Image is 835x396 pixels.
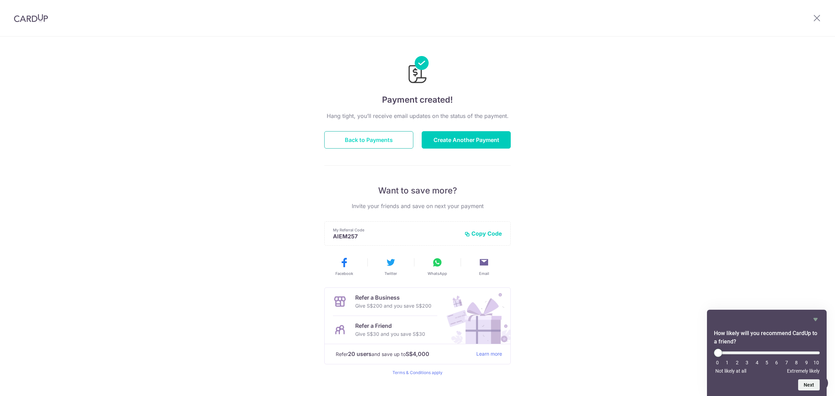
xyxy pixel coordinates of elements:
[355,293,431,302] p: Refer a Business
[422,131,511,149] button: Create Another Payment
[428,271,447,276] span: WhatsApp
[476,350,502,358] a: Learn more
[811,315,820,324] button: Hide survey
[743,360,750,365] li: 3
[754,360,761,365] li: 4
[803,360,810,365] li: 9
[324,112,511,120] p: Hang tight, you’ll receive email updates on the status of the payment.
[333,227,459,233] p: My Referral Code
[392,370,443,375] a: Terms & Conditions apply
[787,368,820,374] span: Extremely likely
[479,271,489,276] span: Email
[417,257,458,276] button: WhatsApp
[783,360,790,365] li: 7
[324,257,365,276] button: Facebook
[440,288,510,344] img: Refer
[324,94,511,106] h4: Payment created!
[335,271,353,276] span: Facebook
[324,131,413,149] button: Back to Payments
[463,257,504,276] button: Email
[324,202,511,210] p: Invite your friends and save on next your payment
[793,360,800,365] li: 8
[355,322,425,330] p: Refer a Friend
[714,329,820,346] h2: How likely will you recommend CardUp to a friend? Select an option from 0 to 10, with 0 being Not...
[734,360,741,365] li: 2
[355,302,431,310] p: Give S$200 and you save S$200
[18,5,29,11] span: 帮助
[384,271,397,276] span: Twitter
[406,350,429,358] strong: S$4,000
[714,315,820,390] div: How likely will you recommend CardUp to a friend? Select an option from 0 to 10, with 0 being Not...
[813,360,820,365] li: 10
[715,368,746,374] span: Not likely at all
[336,350,471,358] p: Refer and save up to
[464,230,502,237] button: Copy Code
[714,349,820,374] div: How likely will you recommend CardUp to a friend? Select an option from 0 to 10, with 0 being Not...
[798,379,820,390] button: Next question
[763,360,770,365] li: 5
[406,56,429,85] img: Payments
[14,14,48,22] img: CardUp
[355,330,425,338] p: Give S$30 and you save S$30
[370,257,411,276] button: Twitter
[333,233,459,240] p: AIEM257
[773,360,780,365] li: 6
[724,360,731,365] li: 1
[348,350,372,358] strong: 20 users
[324,185,511,196] p: Want to save more?
[714,360,721,365] li: 0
